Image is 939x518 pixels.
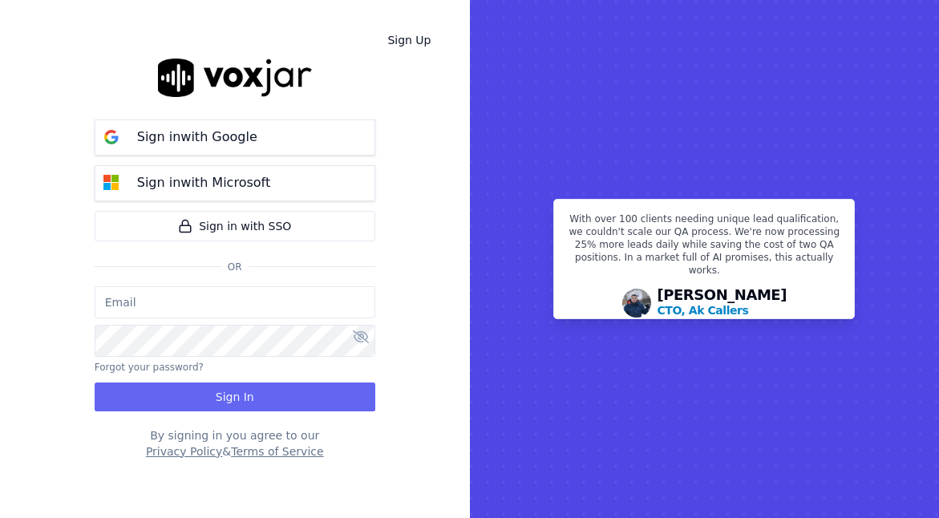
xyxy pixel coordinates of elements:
[95,165,375,201] button: Sign inwith Microsoft
[158,59,312,96] img: logo
[221,261,249,273] span: Or
[95,361,204,374] button: Forgot your password?
[137,173,270,192] p: Sign in with Microsoft
[146,443,222,459] button: Privacy Policy
[95,286,375,318] input: Email
[658,288,787,318] div: [PERSON_NAME]
[95,167,127,199] img: microsoft Sign in button
[137,127,257,147] p: Sign in with Google
[95,427,375,459] div: By signing in you agree to our &
[564,212,844,283] p: With over 100 clients needing unique lead qualification, we couldn't scale our QA process. We're ...
[95,382,375,411] button: Sign In
[622,289,651,318] img: Avatar
[374,26,443,55] a: Sign Up
[658,302,749,318] p: CTO, Ak Callers
[95,119,375,156] button: Sign inwith Google
[95,211,375,241] a: Sign in with SSO
[95,121,127,153] img: google Sign in button
[231,443,323,459] button: Terms of Service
